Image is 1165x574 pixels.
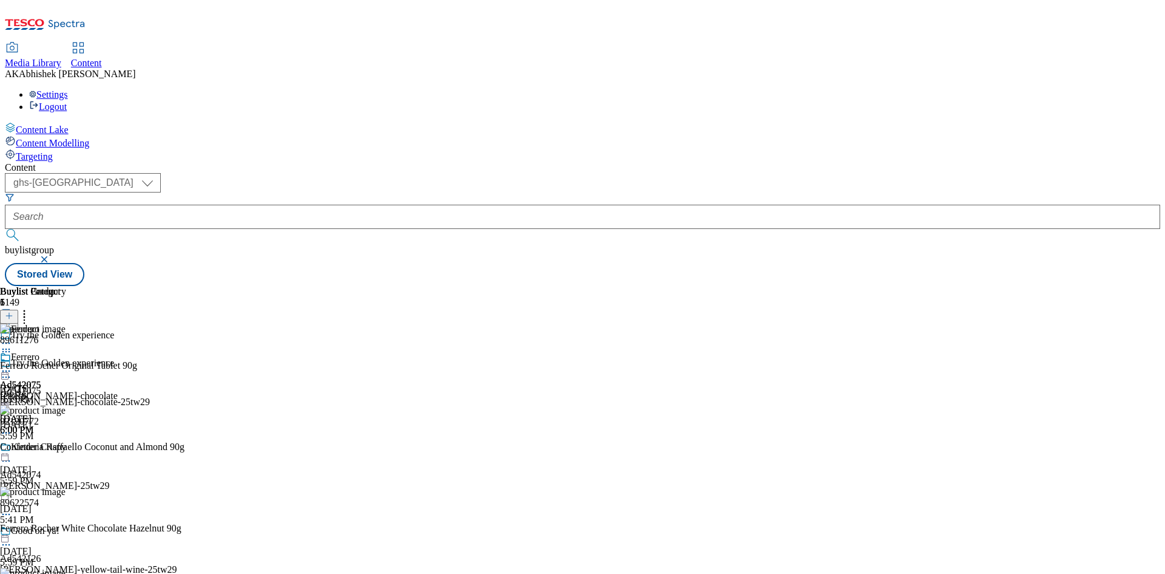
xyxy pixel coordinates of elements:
[5,193,15,202] svg: Search Filters
[19,69,135,79] span: Abhishek [PERSON_NAME]
[5,205,1160,229] input: Search
[5,43,61,69] a: Media Library
[29,101,67,112] a: Logout
[5,263,84,286] button: Stored View
[5,162,1160,173] div: Content
[5,58,61,68] span: Media Library
[5,245,54,255] span: buylistgroup
[5,122,1160,135] a: Content Lake
[71,43,102,69] a: Content
[71,58,102,68] span: Content
[5,135,1160,149] a: Content Modelling
[5,149,1160,162] a: Targeting
[16,125,69,135] span: Content Lake
[5,69,19,79] span: AK
[16,138,89,148] span: Content Modelling
[29,89,68,100] a: Settings
[16,151,53,162] span: Targeting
